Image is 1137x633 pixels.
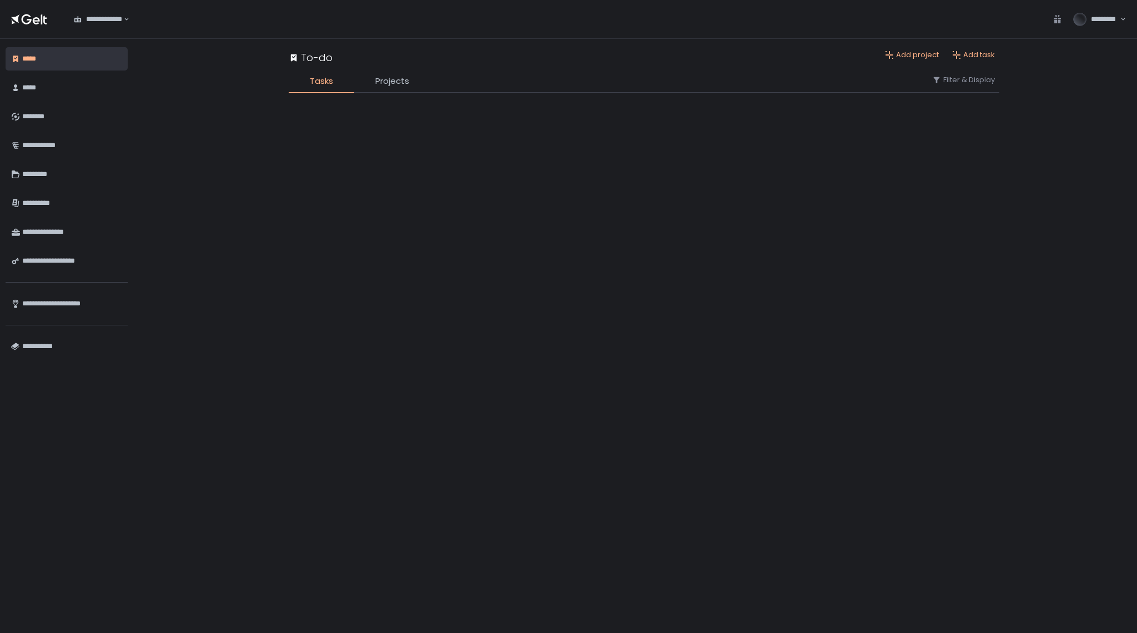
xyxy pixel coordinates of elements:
[122,14,123,25] input: Search for option
[952,50,995,60] button: Add task
[375,75,409,88] span: Projects
[885,50,939,60] button: Add project
[310,75,333,88] span: Tasks
[67,8,129,31] div: Search for option
[289,50,333,65] div: To-do
[932,75,995,85] button: Filter & Display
